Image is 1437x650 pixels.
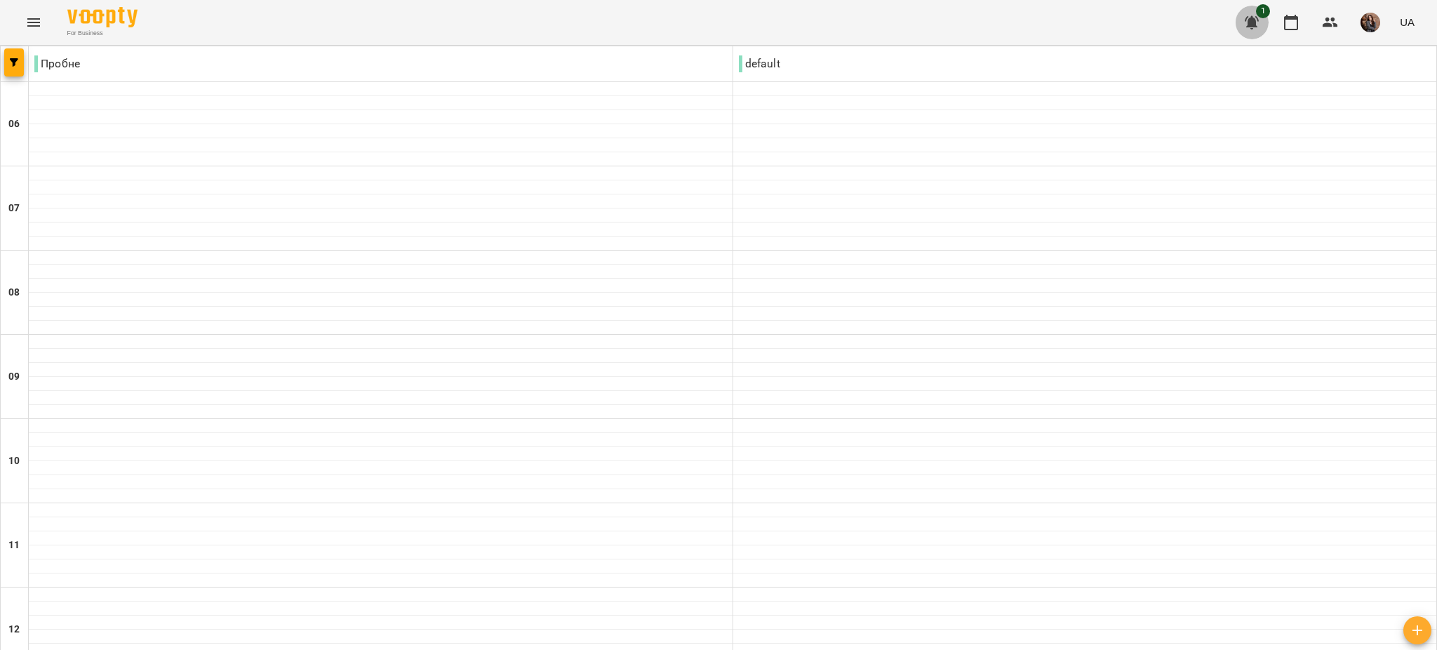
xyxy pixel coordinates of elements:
span: UA [1400,15,1415,29]
p: default [739,55,780,72]
h6: 07 [8,201,20,216]
button: UA [1394,9,1420,35]
button: Menu [17,6,51,39]
span: For Business [67,29,138,38]
h6: 10 [8,453,20,469]
button: Створити урок [1403,616,1431,644]
h6: 11 [8,538,20,553]
p: Пробне [34,55,80,72]
h6: 08 [8,285,20,300]
h6: 12 [8,622,20,637]
h6: 06 [8,117,20,132]
span: 1 [1256,4,1270,18]
img: 6c17d95c07e6703404428ddbc75e5e60.jpg [1361,13,1380,32]
img: Voopty Logo [67,7,138,27]
h6: 09 [8,369,20,385]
